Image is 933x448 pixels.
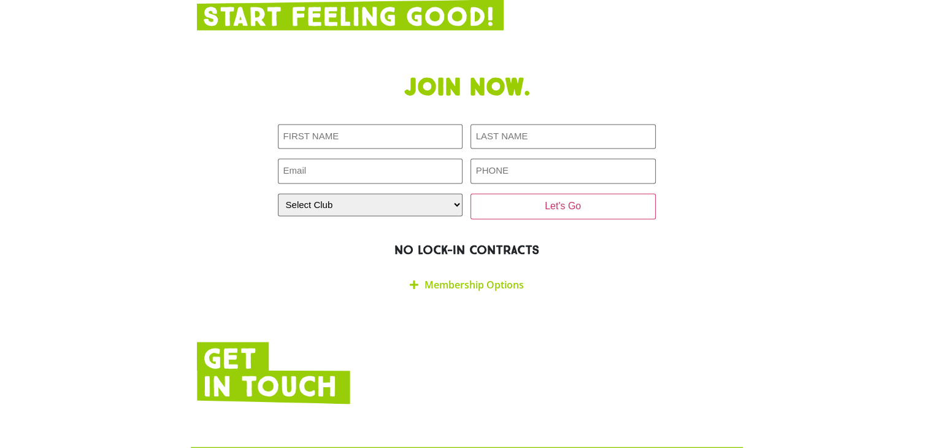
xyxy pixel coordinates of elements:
h1: Join now. [197,73,737,102]
input: Email [278,158,463,183]
div: Membership Options [278,270,656,299]
h2: NO LOCK-IN CONTRACTS [197,242,737,258]
input: FIRST NAME [278,124,463,149]
a: Membership Options [424,277,524,291]
input: LAST NAME [470,124,656,149]
input: Let's Go [470,193,656,219]
input: PHONE [470,158,656,183]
